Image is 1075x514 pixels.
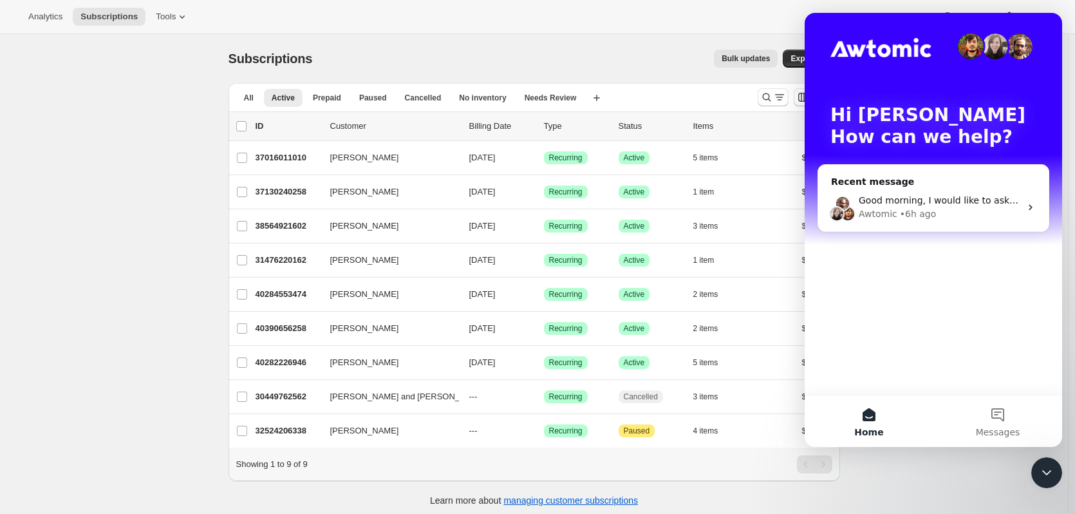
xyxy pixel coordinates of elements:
[790,53,815,64] span: Export
[469,426,478,435] span: ---
[693,426,718,436] span: 4 items
[693,357,718,368] span: 5 items
[322,284,451,305] button: [PERSON_NAME]
[802,221,832,231] span: $159.50
[148,8,196,26] button: Tools
[256,120,320,133] p: ID
[21,8,70,26] button: Analytics
[256,424,320,437] p: 32524206338
[256,220,320,233] p: 38564921602
[256,388,832,406] div: 30449762562[PERSON_NAME] and [PERSON_NAME]---SuccessRecurringCancelled3 items$149.60
[758,88,789,106] button: Search and filter results
[693,149,733,167] button: 5 items
[322,250,451,271] button: [PERSON_NAME]
[783,50,823,68] button: Export
[802,323,832,333] span: $187.65
[322,421,451,441] button: [PERSON_NAME]
[624,153,645,163] span: Active
[256,319,832,338] div: 40390656258[PERSON_NAME][DATE]SuccessRecurringSuccessActive2 items$187.65
[330,288,399,301] span: [PERSON_NAME]
[330,322,399,335] span: [PERSON_NAME]
[693,217,733,235] button: 3 items
[313,93,341,103] span: Prepaid
[330,120,459,133] p: Customer
[624,426,650,436] span: Paused
[624,323,645,334] span: Active
[802,289,832,299] span: $158.10
[624,289,645,300] span: Active
[693,392,718,402] span: 3 items
[256,251,832,269] div: 31476220162[PERSON_NAME][DATE]SuccessRecurringSuccessActive1 item$212.60
[693,285,733,303] button: 2 items
[256,151,320,164] p: 37016011010
[469,357,496,367] span: [DATE]
[469,120,534,133] p: Billing Date
[693,323,718,334] span: 2 items
[256,285,832,303] div: 40284553474[PERSON_NAME][DATE]SuccessRecurringSuccessActive2 items$158.10
[549,426,583,436] span: Recurring
[802,357,832,367] span: $178.60
[469,255,496,265] span: [DATE]
[229,52,313,66] span: Subscriptions
[256,390,320,403] p: 30449762562
[995,8,1054,26] button: Settings
[156,12,176,22] span: Tools
[503,495,638,506] a: managing customer subscriptions
[693,289,718,300] span: 2 items
[430,494,638,507] p: Learn more about
[256,322,320,335] p: 40390656258
[330,356,399,369] span: [PERSON_NAME]
[549,153,583,163] span: Recurring
[805,13,1062,447] iframe: Intercom live chat
[256,254,320,267] p: 31476220162
[714,50,778,68] button: Bulk updates
[802,392,832,401] span: $149.60
[459,93,506,103] span: No inventory
[693,422,733,440] button: 4 items
[256,422,832,440] div: 32524206338[PERSON_NAME]---SuccessRecurringAttentionPaused4 items$168.40
[802,255,832,265] span: $212.60
[330,254,399,267] span: [PERSON_NAME]
[954,12,971,22] span: Help
[1031,457,1062,488] iframe: Intercom live chat
[933,8,992,26] button: Help
[693,221,718,231] span: 3 items
[322,182,451,202] button: [PERSON_NAME]
[330,186,399,198] span: [PERSON_NAME]
[693,319,733,338] button: 2 items
[624,392,658,402] span: Cancelled
[322,216,451,236] button: [PERSON_NAME]
[256,186,320,198] p: 37130240258
[802,187,832,196] span: $178.50
[693,153,718,163] span: 5 items
[549,221,583,231] span: Recurring
[549,392,583,402] span: Recurring
[693,255,715,265] span: 1 item
[797,455,832,473] nav: Pagination
[693,388,733,406] button: 3 items
[624,255,645,265] span: Active
[544,120,608,133] div: Type
[256,354,832,372] div: 40282226946[PERSON_NAME][DATE]SuccessRecurringSuccessActive5 items$178.60
[693,251,729,269] button: 1 item
[322,148,451,168] button: [PERSON_NAME]
[624,221,645,231] span: Active
[405,93,442,103] span: Cancelled
[1016,12,1047,22] span: Settings
[469,221,496,231] span: [DATE]
[256,288,320,301] p: 40284553474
